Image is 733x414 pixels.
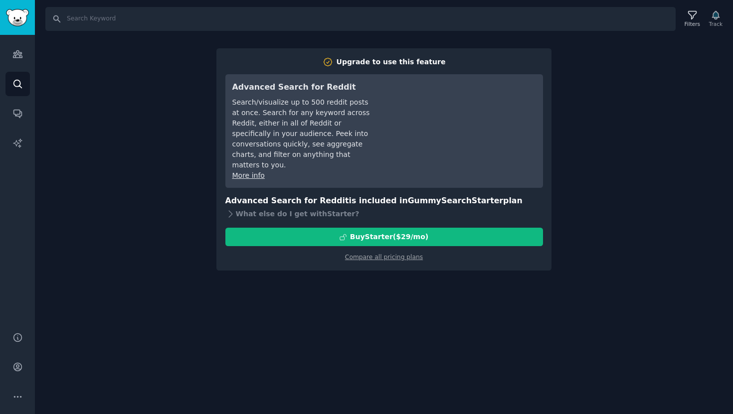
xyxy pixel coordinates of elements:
div: Search/visualize up to 500 reddit posts at once. Search for any keyword across Reddit, either in ... [232,97,372,170]
span: GummySearch Starter [408,196,503,205]
div: Filters [685,20,700,27]
h3: Advanced Search for Reddit [232,81,372,94]
div: What else do I get with Starter ? [225,207,543,221]
h3: Advanced Search for Reddit is included in plan [225,195,543,207]
img: GummySearch logo [6,9,29,26]
a: More info [232,171,265,179]
div: Buy Starter ($ 29 /mo ) [350,232,428,242]
button: BuyStarter($29/mo) [225,228,543,246]
iframe: YouTube video player [386,81,536,156]
input: Search Keyword [45,7,676,31]
a: Compare all pricing plans [345,254,423,261]
div: Upgrade to use this feature [337,57,446,67]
